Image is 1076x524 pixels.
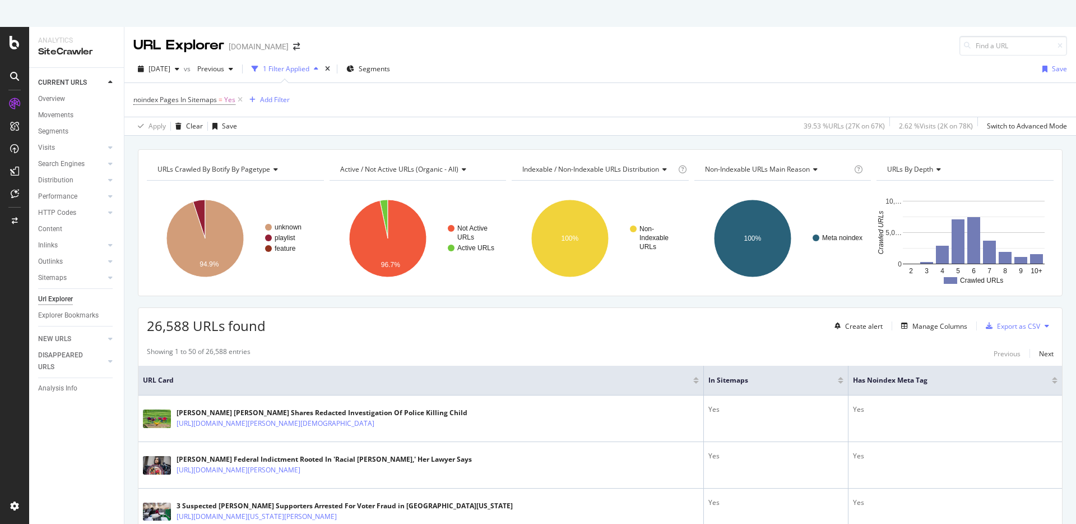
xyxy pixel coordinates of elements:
text: playlist [275,234,295,242]
div: 39.53 % URLs ( 27K on 67K ) [804,121,885,131]
div: DISAPPEARED URLS [38,350,95,373]
div: Clear [186,121,203,131]
span: Has noindex Meta Tag [853,375,1035,385]
div: Inlinks [38,240,58,251]
span: noindex Pages In Sitemaps [133,95,217,104]
button: Export as CSV [981,317,1040,335]
text: Crawled URLs [878,211,885,254]
button: Segments [342,60,395,78]
svg: A chart. [694,190,871,287]
button: Previous [193,60,238,78]
text: Active URLs [457,244,494,252]
a: Sitemaps [38,272,105,284]
svg: A chart. [876,190,1054,287]
div: Showing 1 to 50 of 26,588 entries [147,347,251,360]
div: Add Filter [260,95,290,104]
a: DISAPPEARED URLS [38,350,105,373]
a: [URL][DOMAIN_NAME][PERSON_NAME] [177,465,300,476]
text: 3 [925,267,929,275]
input: Find a URL [959,36,1067,56]
a: Distribution [38,174,105,186]
span: Segments [359,64,390,73]
a: Content [38,223,116,235]
text: URLs [457,233,474,241]
h4: Indexable / Non-Indexable URLs Distribution [520,160,676,178]
div: Save [222,121,237,131]
text: 4 [941,267,945,275]
span: Previous [193,64,224,73]
div: Analysis Info [38,383,77,394]
button: Create alert [830,317,883,335]
img: main image [143,456,171,475]
div: Visits [38,142,55,154]
text: 100% [744,235,761,242]
div: Search Engines [38,158,85,170]
text: 94.9% [200,260,219,268]
span: Yes [224,92,235,108]
text: 5,0… [886,229,902,237]
div: NEW URLS [38,333,71,345]
text: 7 [988,267,992,275]
a: Analysis Info [38,383,116,394]
h4: Non-Indexable URLs Main Reason [703,160,852,178]
a: Inlinks [38,240,105,251]
span: URL Card [143,375,690,385]
div: arrow-right-arrow-left [293,43,300,50]
div: Yes [853,498,1058,508]
img: main image [143,503,171,521]
a: Performance [38,191,105,203]
div: Analytics [38,36,115,45]
div: Next [1039,349,1054,358]
div: [PERSON_NAME] [PERSON_NAME] Shares Redacted Investigation Of Police Killing Child [177,408,467,418]
text: 96.7% [381,261,400,269]
text: 9 [1019,267,1023,275]
svg: A chart. [512,190,689,287]
span: In Sitemaps [708,375,821,385]
span: URLs by Depth [887,164,933,174]
h4: Active / Not Active URLs [338,160,497,178]
div: 3 Suspected [PERSON_NAME] Supporters Arrested For Voter Fraud in [GEOGRAPHIC_DATA][US_STATE] [177,501,513,511]
div: HTTP Codes [38,207,76,219]
div: Yes [708,405,843,415]
text: Not Active [457,224,488,232]
div: Distribution [38,174,73,186]
text: Meta noindex [822,234,862,242]
text: unknown [275,223,302,231]
text: Crawled URLs [960,277,1003,284]
div: Movements [38,109,73,121]
button: 1 Filter Applied [247,60,323,78]
div: Explorer Bookmarks [38,310,99,321]
div: [DOMAIN_NAME] [229,41,289,52]
a: Url Explorer [38,293,116,305]
div: 1 Filter Applied [263,64,309,73]
div: [PERSON_NAME] Federal Indictment Rooted In 'Racial [PERSON_NAME],' Her Lawyer Says [177,454,472,465]
iframe: Intercom live chat [1038,486,1065,513]
div: Sitemaps [38,272,67,284]
div: Yes [708,451,843,461]
div: times [323,63,332,75]
span: vs [184,64,193,73]
div: URL Explorer [133,36,224,55]
a: Search Engines [38,158,105,170]
button: Manage Columns [897,319,967,333]
text: 10+ [1031,267,1042,275]
text: 6 [972,267,976,275]
div: Previous [994,349,1021,358]
div: CURRENT URLS [38,77,87,89]
div: Save [1052,64,1067,73]
div: A chart. [147,190,324,287]
a: HTTP Codes [38,207,105,219]
text: URLs [639,243,656,251]
img: main image [143,410,171,428]
a: Movements [38,109,116,121]
button: Add Filter [245,93,290,107]
div: Yes [853,405,1058,415]
a: [URL][DOMAIN_NAME][PERSON_NAME][DEMOGRAPHIC_DATA] [177,418,374,429]
h4: URLs Crawled By Botify By pagetype [155,160,314,178]
text: 2 [910,267,913,275]
div: Performance [38,191,77,203]
text: Non- [639,225,654,233]
a: NEW URLS [38,333,105,345]
text: feature [275,245,296,252]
